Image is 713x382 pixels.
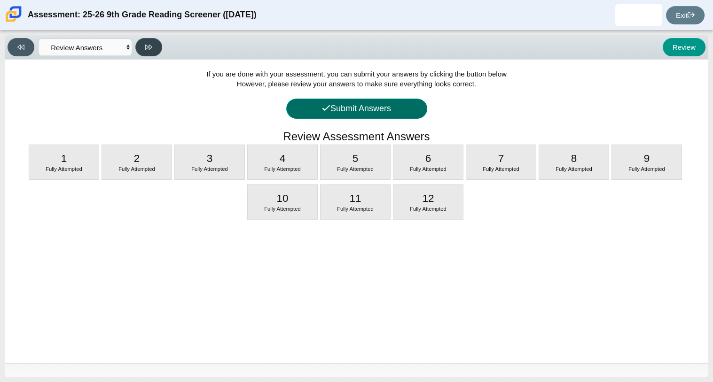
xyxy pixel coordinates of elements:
[46,166,82,172] span: Fully Attempted
[628,166,665,172] span: Fully Attempted
[422,192,434,204] span: 12
[276,192,288,204] span: 10
[571,153,577,164] span: 8
[264,206,301,212] span: Fully Attempted
[556,166,592,172] span: Fully Attempted
[280,153,286,164] span: 4
[337,206,374,212] span: Fully Attempted
[28,4,257,26] div: Assessment: 25-26 9th Grade Reading Screener ([DATE])
[644,153,650,164] span: 9
[337,166,374,172] span: Fully Attempted
[425,153,431,164] span: 6
[4,17,24,25] a: Carmen School of Science & Technology
[118,166,155,172] span: Fully Attempted
[283,129,430,145] h1: Review Assessment Answers
[61,153,67,164] span: 1
[663,38,705,56] button: Review
[483,166,519,172] span: Fully Attempted
[207,153,213,164] span: 3
[666,6,705,24] a: Exit
[4,4,24,24] img: Carmen School of Science & Technology
[286,99,427,119] button: Submit Answers
[349,192,361,204] span: 11
[631,8,646,23] img: cristobal.borunda.1ebFKh
[353,153,359,164] span: 5
[191,166,228,172] span: Fully Attempted
[410,166,447,172] span: Fully Attempted
[498,153,504,164] span: 7
[134,153,140,164] span: 2
[410,206,447,212] span: Fully Attempted
[264,166,301,172] span: Fully Attempted
[206,70,507,88] span: If you are done with your assessment, you can submit your answers by clicking the button below Ho...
